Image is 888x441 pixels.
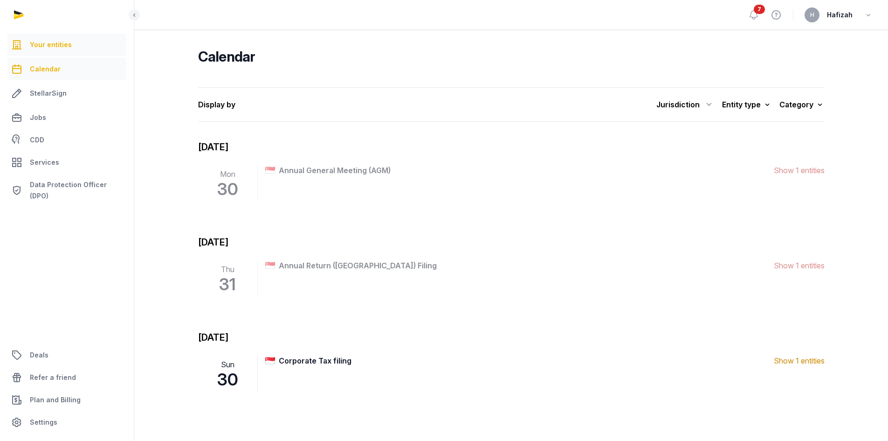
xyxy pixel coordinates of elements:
[7,175,126,205] a: Data Protection Officer (DPO)
[279,165,774,176] span: Annual General Meeting (AGM)
[198,48,825,65] h2: Calendar
[774,355,825,366] span: Show 1 entities
[30,157,59,168] span: Services
[841,396,888,441] iframe: Chat Widget
[202,370,254,389] span: 30
[774,165,825,176] span: Show 1 entities
[7,411,126,434] a: Settings
[202,264,254,275] span: Thu
[7,58,126,80] a: Calendar
[7,82,126,105] a: StellarSign
[7,106,126,129] a: Jobs
[202,180,254,198] span: 30
[7,389,126,411] a: Plan and Billing
[198,97,355,112] p: Display by
[30,350,48,361] span: Deals
[7,344,126,366] a: Deals
[30,39,72,50] span: Your entities
[30,134,44,146] span: CDD
[810,12,814,18] span: H
[30,112,46,123] span: Jobs
[198,236,825,249] p: [DATE]
[722,98,772,111] div: Entity type
[30,417,57,428] span: Settings
[7,151,126,174] a: Services
[7,366,126,389] a: Refer a friend
[202,359,254,370] span: Sun
[7,131,126,149] a: CDD
[30,372,76,383] span: Refer a friend
[202,275,254,294] span: 31
[656,97,715,112] div: Jurisdiction
[30,179,123,202] span: Data Protection Officer (DPO)
[30,88,67,99] span: StellarSign
[30,394,81,406] span: Plan and Billing
[30,63,61,75] span: Calendar
[198,140,825,154] p: [DATE]
[754,5,765,14] span: 7
[774,260,825,271] span: Show 1 entities
[279,355,774,366] span: Corporate Tax filing
[202,168,254,180] span: Mon
[805,7,819,22] button: H
[827,9,853,21] span: Hafizah
[198,331,825,344] p: [DATE]
[7,34,126,56] a: Your entities
[779,98,825,111] div: Category
[279,260,774,271] span: Annual Return ([GEOGRAPHIC_DATA]) Filing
